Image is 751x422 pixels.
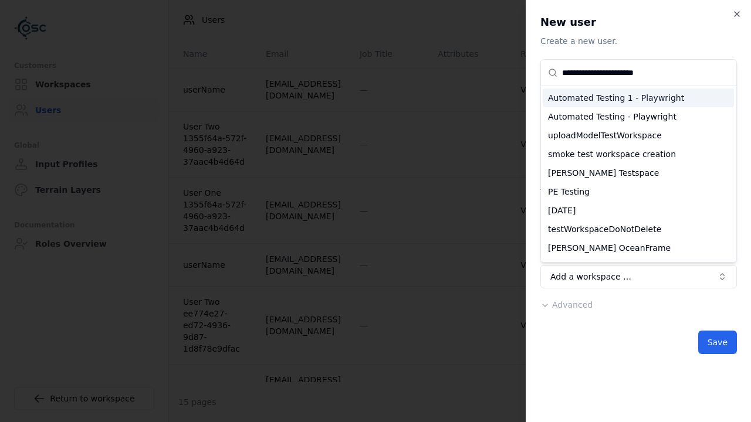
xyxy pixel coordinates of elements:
[543,164,734,182] div: [PERSON_NAME] Testspace
[543,239,734,257] div: [PERSON_NAME] OceanFrame
[543,182,734,201] div: PE Testing
[543,89,734,107] div: Automated Testing 1 - Playwright
[543,126,734,145] div: uploadModelTestWorkspace
[543,257,734,276] div: usama test 4
[543,201,734,220] div: [DATE]
[543,107,734,126] div: Automated Testing - Playwright
[543,145,734,164] div: smoke test workspace creation
[541,86,736,262] div: Suggestions
[543,220,734,239] div: testWorkspaceDoNotDelete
